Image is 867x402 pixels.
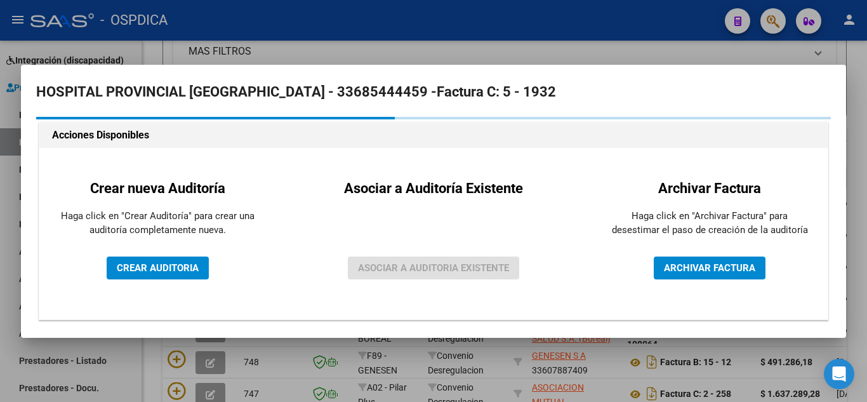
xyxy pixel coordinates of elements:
[358,262,509,274] span: ASOCIAR A AUDITORIA EXISTENTE
[664,262,755,274] span: ARCHIVAR FACTURA
[348,257,519,279] button: ASOCIAR A AUDITORIA EXISTENTE
[59,209,256,238] p: Haga click en "Crear Auditoría" para crear una auditoría completamente nueva.
[654,257,765,279] button: ARCHIVAR FACTURA
[611,209,808,238] p: Haga click en "Archivar Factura" para desestimar el paso de creación de la auditoría
[437,84,556,100] strong: Factura C: 5 - 1932
[59,178,256,199] h2: Crear nueva Auditoría
[117,262,199,274] span: CREAR AUDITORIA
[344,178,523,199] h2: Asociar a Auditoría Existente
[107,257,209,279] button: CREAR AUDITORIA
[824,359,854,389] div: Open Intercom Messenger
[52,128,815,143] h1: Acciones Disponibles
[611,178,808,199] h2: Archivar Factura
[36,80,831,104] h2: HOSPITAL PROVINCIAL [GEOGRAPHIC_DATA] - 33685444459 -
